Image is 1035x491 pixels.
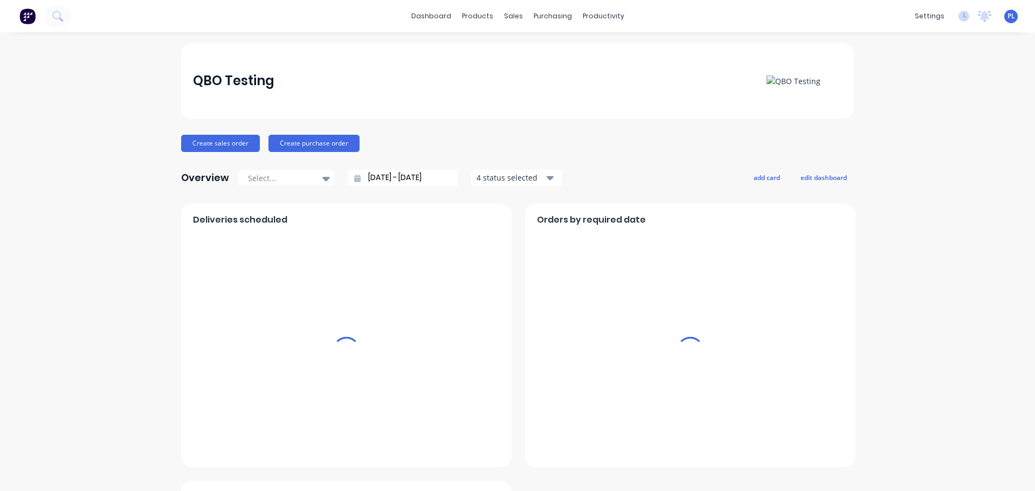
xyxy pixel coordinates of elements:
[457,8,499,24] div: products
[193,70,274,92] div: QBO Testing
[793,170,854,184] button: edit dashboard
[577,8,630,24] div: productivity
[471,170,562,186] button: 4 status selected
[19,8,36,24] img: Factory
[909,8,950,24] div: settings
[477,172,544,183] div: 4 status selected
[537,213,646,226] span: Orders by required date
[181,167,229,189] div: Overview
[406,8,457,24] a: dashboard
[499,8,528,24] div: sales
[1008,11,1015,21] span: PL
[193,213,287,226] span: Deliveries scheduled
[181,135,260,152] button: Create sales order
[767,75,820,87] img: QBO Testing
[268,135,360,152] button: Create purchase order
[747,170,787,184] button: add card
[528,8,577,24] div: purchasing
